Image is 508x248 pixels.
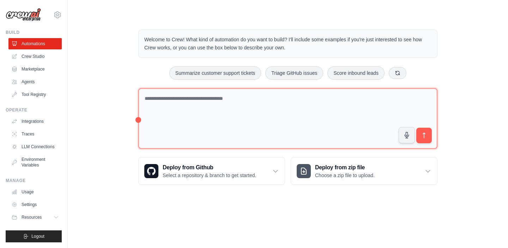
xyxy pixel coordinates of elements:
[6,230,62,242] button: Logout
[8,76,62,87] a: Agents
[6,30,62,35] div: Build
[265,66,323,80] button: Triage GitHub issues
[6,107,62,113] div: Operate
[144,36,431,52] p: Welcome to Crew! What kind of automation do you want to build? I'll include some examples if you'...
[8,63,62,75] a: Marketplace
[8,38,62,49] a: Automations
[8,212,62,223] button: Resources
[8,51,62,62] a: Crew Studio
[8,89,62,100] a: Tool Registry
[315,172,375,179] p: Choose a zip file to upload.
[8,199,62,210] a: Settings
[31,234,44,239] span: Logout
[8,128,62,140] a: Traces
[8,154,62,171] a: Environment Variables
[8,186,62,198] a: Usage
[163,163,256,172] h3: Deploy from Github
[8,141,62,152] a: LLM Connections
[6,178,62,183] div: Manage
[169,66,261,80] button: Summarize customer support tickets
[327,66,385,80] button: Score inbound leads
[6,8,41,22] img: Logo
[163,172,256,179] p: Select a repository & branch to get started.
[315,163,375,172] h3: Deploy from zip file
[8,116,62,127] a: Integrations
[22,214,42,220] span: Resources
